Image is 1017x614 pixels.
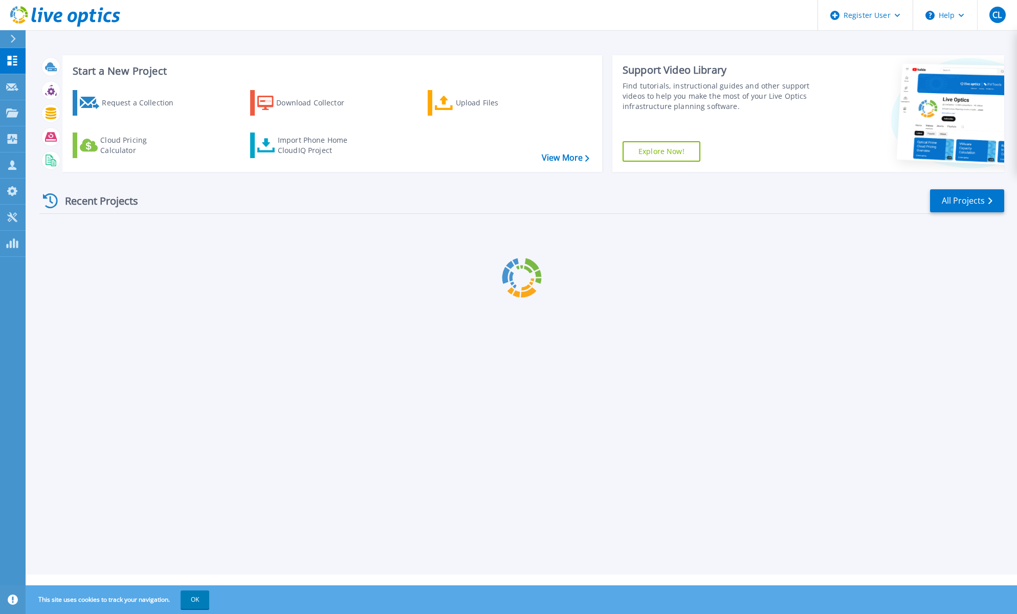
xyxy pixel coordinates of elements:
a: Download Collector [250,90,364,116]
div: Import Phone Home CloudIQ Project [278,135,358,156]
a: View More [542,153,589,163]
div: Download Collector [276,93,358,113]
span: This site uses cookies to track your navigation. [28,590,209,609]
a: Upload Files [428,90,542,116]
button: OK [181,590,209,609]
div: Recent Projects [39,188,152,213]
span: CL [992,11,1002,19]
div: Cloud Pricing Calculator [100,135,182,156]
h3: Start a New Project [73,65,589,77]
div: Request a Collection [102,93,184,113]
div: Support Video Library [623,63,823,77]
div: Find tutorials, instructional guides and other support videos to help you make the most of your L... [623,81,823,112]
a: Explore Now! [623,141,700,162]
a: All Projects [930,189,1004,212]
div: Upload Files [456,93,538,113]
a: Cloud Pricing Calculator [73,133,187,158]
a: Request a Collection [73,90,187,116]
